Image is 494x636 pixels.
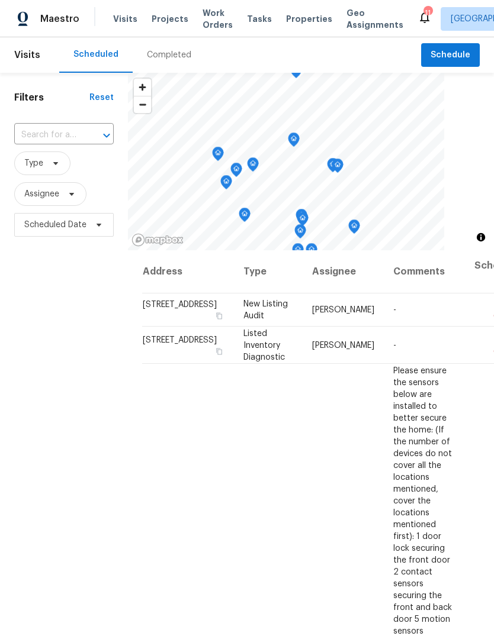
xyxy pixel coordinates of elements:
[131,233,184,247] a: Mapbox homepage
[348,219,360,238] div: Map marker
[306,243,317,261] div: Map marker
[143,301,217,309] span: [STREET_ADDRESS]
[474,230,488,244] button: Toggle attribution
[230,163,242,181] div: Map marker
[220,175,232,193] div: Map marker
[332,159,344,177] div: Map marker
[297,212,309,230] div: Map marker
[327,158,339,176] div: Map marker
[243,329,285,361] span: Listed Inventory Diagnostic
[290,64,302,82] div: Map marker
[40,13,79,25] span: Maestro
[347,7,403,31] span: Geo Assignments
[477,231,485,244] span: Toggle attribution
[214,346,224,356] button: Copy Address
[24,219,86,231] span: Scheduled Date
[152,13,188,25] span: Projects
[294,224,306,243] div: Map marker
[239,208,251,226] div: Map marker
[296,209,307,227] div: Map marker
[203,7,233,31] span: Work Orders
[14,126,81,144] input: Search for an address...
[128,73,444,250] canvas: Map
[134,96,151,113] button: Zoom out
[393,306,396,314] span: -
[142,250,234,293] th: Address
[393,341,396,349] span: -
[288,133,300,151] div: Map marker
[421,43,480,67] button: Schedule
[212,147,224,165] div: Map marker
[247,157,259,176] div: Map marker
[303,250,384,293] th: Assignee
[384,250,465,293] th: Comments
[14,42,40,68] span: Visits
[98,127,115,144] button: Open
[312,341,374,349] span: [PERSON_NAME]
[214,311,224,321] button: Copy Address
[134,79,151,96] button: Zoom in
[431,48,470,63] span: Schedule
[89,92,114,104] div: Reset
[143,335,217,344] span: [STREET_ADDRESS]
[73,49,118,60] div: Scheduled
[14,92,89,104] h1: Filters
[424,7,432,19] div: 11
[292,243,304,261] div: Map marker
[24,157,43,169] span: Type
[24,188,59,200] span: Assignee
[113,13,137,25] span: Visits
[243,300,288,320] span: New Listing Audit
[247,15,272,23] span: Tasks
[286,13,332,25] span: Properties
[234,250,303,293] th: Type
[147,49,191,61] div: Completed
[312,306,374,314] span: [PERSON_NAME]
